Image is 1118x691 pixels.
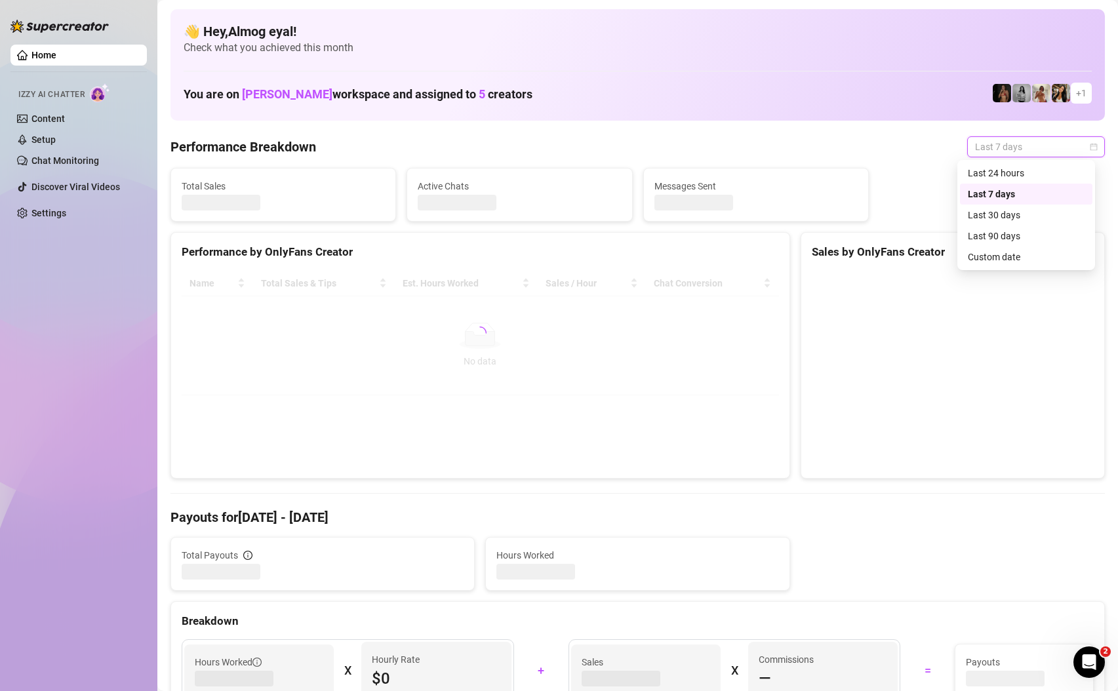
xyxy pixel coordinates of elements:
div: = [908,660,947,681]
span: Hours Worked [195,655,262,669]
a: Settings [31,208,66,218]
h4: Performance Breakdown [170,138,316,156]
div: Last 7 days [960,184,1092,205]
div: Last 24 hours [960,163,1092,184]
div: Sales by OnlyFans Creator [812,243,1094,261]
span: Messages Sent [654,179,858,193]
div: Last 90 days [968,229,1085,243]
span: calendar [1090,143,1098,151]
span: 5 [479,87,485,101]
div: Last 30 days [960,205,1092,226]
span: Hours Worked [496,548,778,563]
div: Last 30 days [968,208,1085,222]
div: X [731,660,738,681]
article: Commissions [759,652,814,667]
a: Chat Monitoring [31,155,99,166]
span: Payouts [966,655,1083,669]
span: $0 [372,668,500,689]
span: info-circle [243,551,252,560]
span: Sales [582,655,710,669]
div: Custom date [968,250,1085,264]
div: Breakdown [182,612,1094,630]
h4: Payouts for [DATE] - [DATE] [170,508,1105,526]
span: — [759,668,771,689]
span: + 1 [1076,86,1087,100]
img: Green [1032,84,1050,102]
span: Total Sales [182,179,385,193]
div: Last 24 hours [968,166,1085,180]
div: Last 7 days [968,187,1085,201]
img: AdelDahan [1052,84,1070,102]
div: Custom date [960,247,1092,267]
a: Discover Viral Videos [31,182,120,192]
div: X [344,660,351,681]
span: 2 [1100,646,1111,657]
span: loading [471,324,489,341]
a: Content [31,113,65,124]
div: + [522,660,561,681]
img: logo-BBDzfeDw.svg [10,20,109,33]
h1: You are on workspace and assigned to creators [184,87,532,102]
div: Last 90 days [960,226,1092,247]
img: A [1012,84,1031,102]
span: Izzy AI Chatter [18,89,85,101]
iframe: Intercom live chat [1073,646,1105,678]
span: Last 7 days [975,137,1097,157]
span: Check what you achieved this month [184,41,1092,55]
img: AI Chatter [90,83,110,102]
a: Home [31,50,56,60]
h4: 👋 Hey, Almog eyal ! [184,22,1092,41]
span: Total Payouts [182,548,238,563]
img: the_bohema [993,84,1011,102]
article: Hourly Rate [372,652,420,667]
span: info-circle [252,658,262,667]
span: [PERSON_NAME] [242,87,332,101]
span: Active Chats [418,179,621,193]
div: Performance by OnlyFans Creator [182,243,779,261]
a: Setup [31,134,56,145]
